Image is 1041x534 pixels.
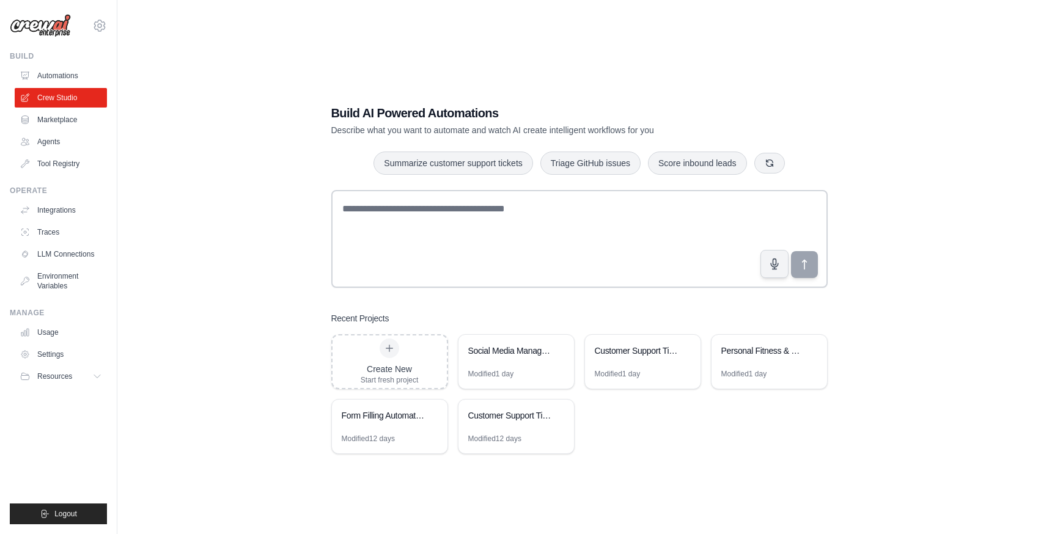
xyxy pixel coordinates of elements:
button: Score inbound leads [648,152,747,175]
div: Modified 12 days [342,434,395,444]
h3: Recent Projects [331,312,389,324]
a: Crew Studio [15,88,107,108]
p: Describe what you want to automate and watch AI create intelligent workflows for you [331,124,742,136]
button: Summarize customer support tickets [373,152,532,175]
a: Automations [15,66,107,86]
button: Get new suggestions [754,153,785,174]
a: Integrations [15,200,107,220]
a: Marketplace [15,110,107,130]
div: Social Media Management & Analytics Crew [468,345,552,357]
img: Logo [10,14,71,37]
div: Modified 1 day [721,369,767,379]
div: Customer Support Ticket Intelligence System [468,409,552,422]
div: Form Filling Automation [342,409,425,422]
a: LLM Connections [15,244,107,264]
div: Start fresh project [361,375,419,385]
div: Manage [10,308,107,318]
div: Modified 12 days [468,434,521,444]
div: Operate [10,186,107,196]
a: Agents [15,132,107,152]
a: Tool Registry [15,154,107,174]
h1: Build AI Powered Automations [331,104,742,122]
span: Logout [54,509,77,519]
button: Resources [15,367,107,386]
div: Build [10,51,107,61]
div: Create New [361,363,419,375]
button: Triage GitHub issues [540,152,641,175]
button: Logout [10,503,107,524]
div: Personal Fitness & Health Tracking System [721,345,805,357]
a: Environment Variables [15,266,107,296]
div: Modified 1 day [468,369,514,379]
button: Click to speak your automation idea [760,250,789,278]
a: Usage [15,323,107,342]
a: Settings [15,345,107,364]
div: Customer Support Ticket Automation [595,345,679,357]
span: Resources [37,371,72,381]
a: Traces [15,222,107,242]
div: Modified 1 day [595,369,641,379]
